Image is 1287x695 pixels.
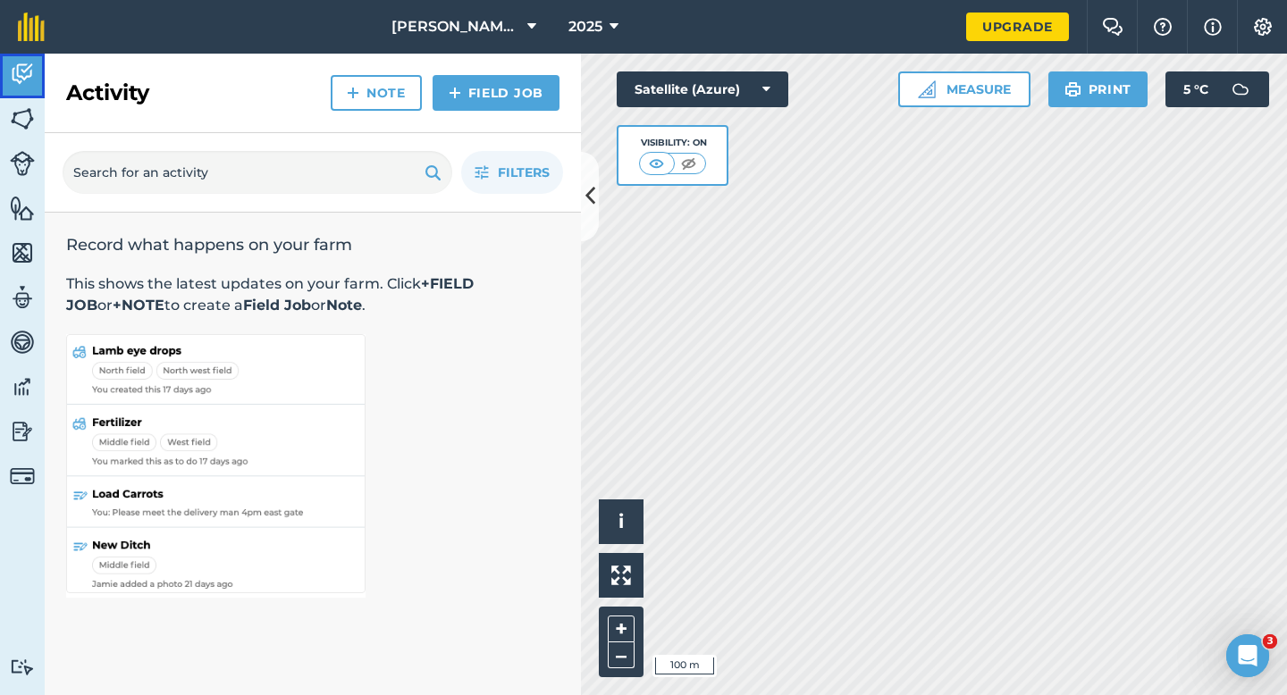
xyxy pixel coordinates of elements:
[391,16,520,38] span: [PERSON_NAME] & Sons Farming LTD
[10,658,35,675] img: svg+xml;base64,PD94bWwgdmVyc2lvbj0iMS4wIiBlbmNvZGluZz0idXRmLTgiPz4KPCEtLSBHZW5lcmF0b3I6IEFkb2JlIE...
[1223,71,1258,107] img: svg+xml;base64,PD94bWwgdmVyc2lvbj0iMS4wIiBlbmNvZGluZz0idXRmLTgiPz4KPCEtLSBHZW5lcmF0b3I6IEFkb2JlIE...
[10,464,35,489] img: svg+xml;base64,PD94bWwgdmVyc2lvbj0iMS4wIiBlbmNvZGluZz0idXRmLTgiPz4KPCEtLSBHZW5lcmF0b3I6IEFkb2JlIE...
[1226,634,1269,677] iframe: Intercom live chat
[608,615,635,642] button: +
[425,162,442,183] img: svg+xml;base64,PHN2ZyB4bWxucz0iaHR0cDovL3d3dy53My5vcmcvMjAwMC9zdmciIHdpZHRoPSIxOSIgaGVpZ2h0PSIyNC...
[898,71,1030,107] button: Measure
[461,151,563,194] button: Filters
[10,373,35,400] img: svg+xml;base64,PD94bWwgdmVyc2lvbj0iMS4wIiBlbmNvZGluZz0idXRmLTgiPz4KPCEtLSBHZW5lcmF0b3I6IEFkb2JlIE...
[1064,79,1081,100] img: svg+xml;base64,PHN2ZyB4bWxucz0iaHR0cDovL3d3dy53My5vcmcvMjAwMC9zdmciIHdpZHRoPSIxOSIgaGVpZ2h0PSIyNC...
[326,297,362,314] strong: Note
[243,297,311,314] strong: Field Job
[10,105,35,132] img: svg+xml;base64,PHN2ZyB4bWxucz0iaHR0cDovL3d3dy53My5vcmcvMjAwMC9zdmciIHdpZHRoPSI1NiIgaGVpZ2h0PSI2MC...
[10,61,35,88] img: svg+xml;base64,PD94bWwgdmVyc2lvbj0iMS4wIiBlbmNvZGluZz0idXRmLTgiPz4KPCEtLSBHZW5lcmF0b3I6IEFkb2JlIE...
[611,565,631,585] img: Four arrows, one pointing top left, one top right, one bottom right and the last bottom left
[113,297,164,314] strong: +NOTE
[645,155,668,172] img: svg+xml;base64,PHN2ZyB4bWxucz0iaHR0cDovL3d3dy53My5vcmcvMjAwMC9zdmciIHdpZHRoPSI1MCIgaGVpZ2h0PSI0MC...
[63,151,452,194] input: Search for an activity
[10,329,35,356] img: svg+xml;base64,PD94bWwgdmVyc2lvbj0iMS4wIiBlbmNvZGluZz0idXRmLTgiPz4KPCEtLSBHZW5lcmF0b3I6IEFkb2JlIE...
[1252,18,1274,36] img: A cog icon
[918,80,936,98] img: Ruler icon
[677,155,700,172] img: svg+xml;base64,PHN2ZyB4bWxucz0iaHR0cDovL3d3dy53My5vcmcvMjAwMC9zdmciIHdpZHRoPSI1MCIgaGVpZ2h0PSI0MC...
[18,13,45,41] img: fieldmargin Logo
[66,273,559,316] p: This shows the latest updates on your farm. Click or to create a or .
[1204,16,1222,38] img: svg+xml;base64,PHN2ZyB4bWxucz0iaHR0cDovL3d3dy53My5vcmcvMjAwMC9zdmciIHdpZHRoPSIxNyIgaGVpZ2h0PSIxNy...
[331,75,422,111] a: Note
[1152,18,1173,36] img: A question mark icon
[639,136,707,150] div: Visibility: On
[1263,634,1277,649] span: 3
[347,82,359,104] img: svg+xml;base64,PHN2ZyB4bWxucz0iaHR0cDovL3d3dy53My5vcmcvMjAwMC9zdmciIHdpZHRoPSIxNCIgaGVpZ2h0PSIyNC...
[433,75,559,111] a: Field Job
[66,79,149,107] h2: Activity
[1183,71,1208,107] span: 5 ° C
[1165,71,1269,107] button: 5 °C
[599,499,643,544] button: i
[10,284,35,311] img: svg+xml;base64,PD94bWwgdmVyc2lvbj0iMS4wIiBlbmNvZGluZz0idXRmLTgiPz4KPCEtLSBHZW5lcmF0b3I6IEFkb2JlIE...
[617,71,788,107] button: Satellite (Azure)
[1048,71,1148,107] button: Print
[568,16,602,38] span: 2025
[1102,18,1123,36] img: Two speech bubbles overlapping with the left bubble in the forefront
[608,642,635,668] button: –
[10,239,35,266] img: svg+xml;base64,PHN2ZyB4bWxucz0iaHR0cDovL3d3dy53My5vcmcvMjAwMC9zdmciIHdpZHRoPSI1NiIgaGVpZ2h0PSI2MC...
[10,418,35,445] img: svg+xml;base64,PD94bWwgdmVyc2lvbj0iMS4wIiBlbmNvZGluZz0idXRmLTgiPz4KPCEtLSBHZW5lcmF0b3I6IEFkb2JlIE...
[498,163,550,182] span: Filters
[66,234,559,255] h2: Record what happens on your farm
[449,82,461,104] img: svg+xml;base64,PHN2ZyB4bWxucz0iaHR0cDovL3d3dy53My5vcmcvMjAwMC9zdmciIHdpZHRoPSIxNCIgaGVpZ2h0PSIyNC...
[10,151,35,176] img: svg+xml;base64,PD94bWwgdmVyc2lvbj0iMS4wIiBlbmNvZGluZz0idXRmLTgiPz4KPCEtLSBHZW5lcmF0b3I6IEFkb2JlIE...
[966,13,1069,41] a: Upgrade
[618,510,624,532] span: i
[10,195,35,222] img: svg+xml;base64,PHN2ZyB4bWxucz0iaHR0cDovL3d3dy53My5vcmcvMjAwMC9zdmciIHdpZHRoPSI1NiIgaGVpZ2h0PSI2MC...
